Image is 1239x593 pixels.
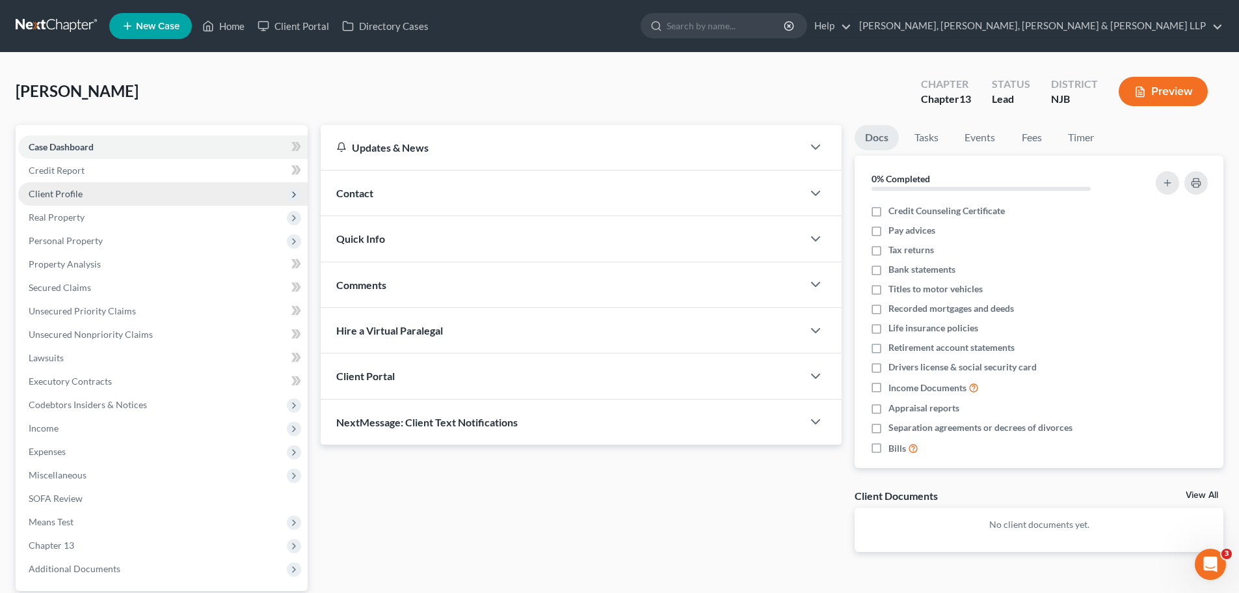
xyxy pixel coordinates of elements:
[18,487,308,510] a: SOFA Review
[888,302,1014,315] span: Recorded mortgages and deeds
[16,81,139,100] span: [PERSON_NAME]
[196,14,251,38] a: Home
[888,243,934,256] span: Tax returns
[29,469,87,480] span: Miscellaneous
[992,92,1030,107] div: Lead
[18,299,308,323] a: Unsecured Priority Claims
[855,125,899,150] a: Docs
[853,14,1223,38] a: [PERSON_NAME], [PERSON_NAME], [PERSON_NAME] & [PERSON_NAME] LLP
[921,77,971,92] div: Chapter
[29,282,91,293] span: Secured Claims
[872,173,930,184] strong: 0% Completed
[1186,491,1218,500] a: View All
[29,563,120,574] span: Additional Documents
[29,188,83,199] span: Client Profile
[888,421,1072,434] span: Separation agreements or decrees of divorces
[888,442,906,455] span: Bills
[888,341,1015,354] span: Retirement account statements
[29,235,103,246] span: Personal Property
[18,370,308,393] a: Executory Contracts
[888,402,959,415] span: Appraisal reports
[251,14,336,38] a: Client Portal
[336,279,386,291] span: Comments
[888,283,983,296] span: Titles to motor vehicles
[29,446,66,457] span: Expenses
[921,92,971,107] div: Chapter
[888,381,966,394] span: Income Documents
[29,258,101,269] span: Property Analysis
[336,416,518,428] span: NextMessage: Client Text Notifications
[29,165,85,176] span: Credit Report
[29,422,59,434] span: Income
[336,370,395,382] span: Client Portal
[888,361,1037,374] span: Drivers license & social security card
[336,14,435,38] a: Directory Cases
[888,322,978,335] span: Life insurance policies
[336,232,385,245] span: Quick Info
[18,135,308,159] a: Case Dashboard
[29,212,85,223] span: Real Property
[1011,125,1052,150] a: Fees
[1195,549,1226,580] iframe: Intercom live chat
[18,159,308,182] a: Credit Report
[888,224,935,237] span: Pay advices
[1058,125,1104,150] a: Timer
[29,352,64,363] span: Lawsuits
[865,518,1213,531] p: No client documents yet.
[29,493,83,504] span: SOFA Review
[29,540,74,551] span: Chapter 13
[904,125,949,150] a: Tasks
[667,14,786,38] input: Search by name...
[954,125,1006,150] a: Events
[336,187,373,199] span: Contact
[29,399,147,410] span: Codebtors Insiders & Notices
[855,489,938,503] div: Client Documents
[888,204,1005,217] span: Credit Counseling Certificate
[18,323,308,346] a: Unsecured Nonpriority Claims
[888,263,955,276] span: Bank statements
[29,141,94,152] span: Case Dashboard
[1051,92,1098,107] div: NJB
[18,346,308,370] a: Lawsuits
[992,77,1030,92] div: Status
[336,324,443,337] span: Hire a Virtual Paralegal
[29,329,153,340] span: Unsecured Nonpriority Claims
[959,92,971,105] span: 13
[29,516,73,527] span: Means Test
[336,141,787,154] div: Updates & News
[29,376,112,387] span: Executory Contracts
[29,305,136,316] span: Unsecured Priority Claims
[18,276,308,299] a: Secured Claims
[18,253,308,276] a: Property Analysis
[1119,77,1208,106] button: Preview
[136,21,180,31] span: New Case
[808,14,851,38] a: Help
[1051,77,1098,92] div: District
[1221,549,1232,559] span: 3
